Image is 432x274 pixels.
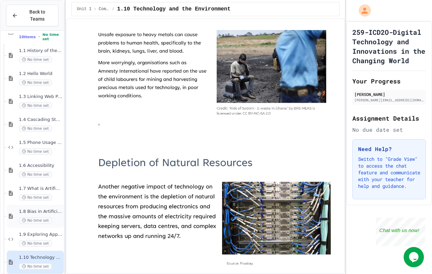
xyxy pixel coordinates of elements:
[352,76,426,86] h2: Your Progress
[354,98,424,103] div: [PERSON_NAME][EMAIL_ADDRESS][DOMAIN_NAME]
[19,194,52,201] span: No time set
[19,102,52,109] span: No time set
[19,71,62,77] span: 1.2 Hello World
[19,217,52,224] span: No time set
[19,171,52,178] span: No time set
[112,6,114,12] span: /
[19,148,52,155] span: No time set
[19,56,52,63] span: No time set
[6,5,58,26] button: Back to Teams
[358,145,420,153] h3: Need Help?
[19,240,52,247] span: No time set
[19,48,62,54] span: 1.1 History of the WWW
[117,5,231,13] span: 1.10 Technology and the Environment
[352,126,426,134] div: No due date set
[19,263,52,270] span: No time set
[38,34,40,40] span: •
[77,6,109,12] span: Unit 1 - Computational Thinking and Making Connections
[352,114,426,123] h2: Assignment Details
[43,32,62,41] span: No time set
[19,117,62,123] span: 1.4 Cascading Style Sheets
[19,35,36,39] span: 10 items
[352,3,373,18] div: My Account
[19,209,62,215] span: 1.8 Bias in Artificial Intelligence
[354,91,424,97] div: [PERSON_NAME]
[22,8,53,23] span: Back to Teams
[404,247,425,267] iframe: chat widget
[376,218,425,246] iframe: chat widget
[19,140,62,146] span: 1.5 Phone Usage Assignment
[352,27,426,65] h1: 259-ICD2O-Digital Technology and Innovations in the Changing World
[358,156,420,190] p: Switch to "Grade View" to access the chat feature and communicate with your teacher for help and ...
[19,125,52,132] span: No time set
[19,79,52,86] span: No time set
[19,186,62,192] span: 1.7 What is Artificial Intelligence (AI)
[19,232,62,238] span: 1.9 Exploring Applications, Careers, and Connections in the Digital World
[19,94,62,100] span: 1.3 Linking Web Pages
[19,255,62,260] span: 1.10 Technology and the Environment
[19,163,62,169] span: 1.6 Accessibility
